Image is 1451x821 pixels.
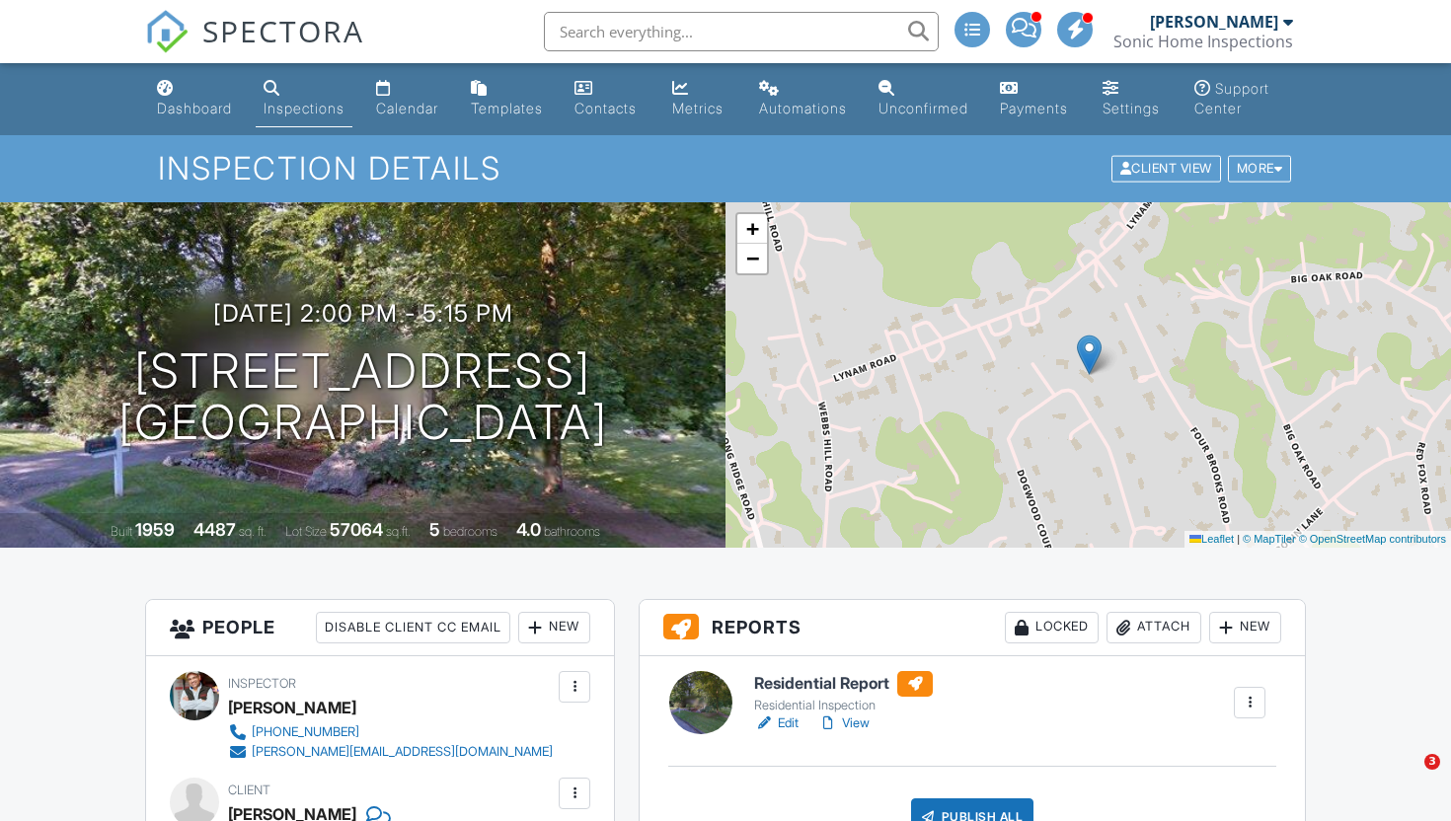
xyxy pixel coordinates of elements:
input: Search everything... [544,12,939,51]
a: View [818,713,870,733]
span: Client [228,783,270,797]
div: [PERSON_NAME] [228,693,356,722]
span: + [746,216,759,241]
div: Support Center [1194,80,1269,116]
h3: Reports [640,600,1305,656]
a: Dashboard [149,71,240,127]
span: 3 [1424,754,1440,770]
div: Calendar [376,100,438,116]
span: Built [111,524,132,539]
div: Sonic Home Inspections [1113,32,1293,51]
h6: Residential Report [754,671,933,697]
div: 1959 [135,519,175,540]
a: [PHONE_NUMBER] [228,722,553,742]
div: Templates [471,100,543,116]
a: Settings [1095,71,1171,127]
a: Edit [754,713,799,733]
span: Lot Size [285,524,327,539]
a: © MapTiler [1243,533,1296,545]
div: 4.0 [516,519,541,540]
div: Locked [1005,612,1099,643]
a: Zoom out [737,244,767,273]
div: [PHONE_NUMBER] [252,724,359,740]
h1: Inspection Details [158,151,1293,186]
div: New [518,612,590,643]
a: © OpenStreetMap contributors [1299,533,1446,545]
div: 57064 [330,519,383,540]
h3: People [146,600,614,656]
a: Payments [992,71,1079,127]
span: − [746,246,759,270]
div: Automations [759,100,847,116]
span: SPECTORA [202,10,364,51]
div: Client View [1111,156,1221,183]
iframe: Intercom live chat [1384,754,1431,801]
span: bathrooms [544,524,600,539]
a: Metrics [664,71,735,127]
div: Disable Client CC Email [316,612,510,643]
span: sq.ft. [386,524,411,539]
a: Automations (Advanced) [751,71,856,127]
span: sq. ft. [239,524,267,539]
div: [PERSON_NAME] [1150,12,1278,32]
div: New [1209,612,1281,643]
a: Residential Report Residential Inspection [754,671,933,714]
div: More [1228,156,1292,183]
a: Calendar [368,71,447,127]
a: Inspections [256,71,352,127]
span: Inspector [228,676,296,691]
a: Templates [463,71,551,127]
div: Inspections [264,100,344,116]
img: Marker [1077,335,1102,375]
a: [PERSON_NAME][EMAIL_ADDRESS][DOMAIN_NAME] [228,742,553,762]
div: Settings [1103,100,1160,116]
a: SPECTORA [145,27,364,68]
div: Dashboard [157,100,232,116]
div: Unconfirmed [878,100,968,116]
a: Support Center [1186,71,1302,127]
h3: [DATE] 2:00 pm - 5:15 pm [213,300,513,327]
div: [PERSON_NAME][EMAIL_ADDRESS][DOMAIN_NAME] [252,744,553,760]
a: Unconfirmed [871,71,976,127]
h1: [STREET_ADDRESS] [GEOGRAPHIC_DATA] [118,345,608,450]
div: Attach [1107,612,1201,643]
div: 5 [429,519,440,540]
div: Metrics [672,100,724,116]
div: Payments [1000,100,1068,116]
a: Client View [1109,160,1226,175]
img: The Best Home Inspection Software - Spectora [145,10,189,53]
a: Contacts [567,71,649,127]
a: Zoom in [737,214,767,244]
div: 4487 [193,519,236,540]
div: Residential Inspection [754,698,933,713]
span: | [1237,533,1240,545]
a: Leaflet [1189,533,1234,545]
span: bedrooms [443,524,497,539]
div: Contacts [574,100,637,116]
